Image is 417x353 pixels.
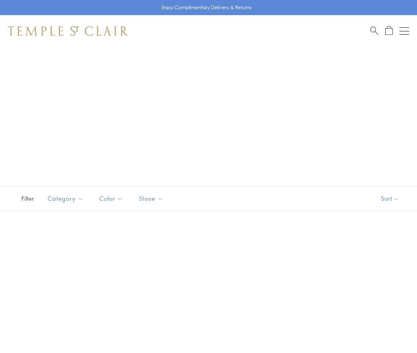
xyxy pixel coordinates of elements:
[42,190,89,208] button: Category
[385,26,393,36] a: Open Shopping Bag
[8,26,128,36] img: Temple St. Clair
[95,194,129,204] span: Color
[44,194,89,204] span: Category
[370,26,378,36] a: Search
[363,186,417,211] button: Show sort by
[135,194,169,204] span: Stone
[93,190,129,208] button: Color
[400,26,409,36] button: Open navigation
[162,4,252,12] p: Enjoy Complimentary Delivery & Returns
[133,190,169,208] button: Stone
